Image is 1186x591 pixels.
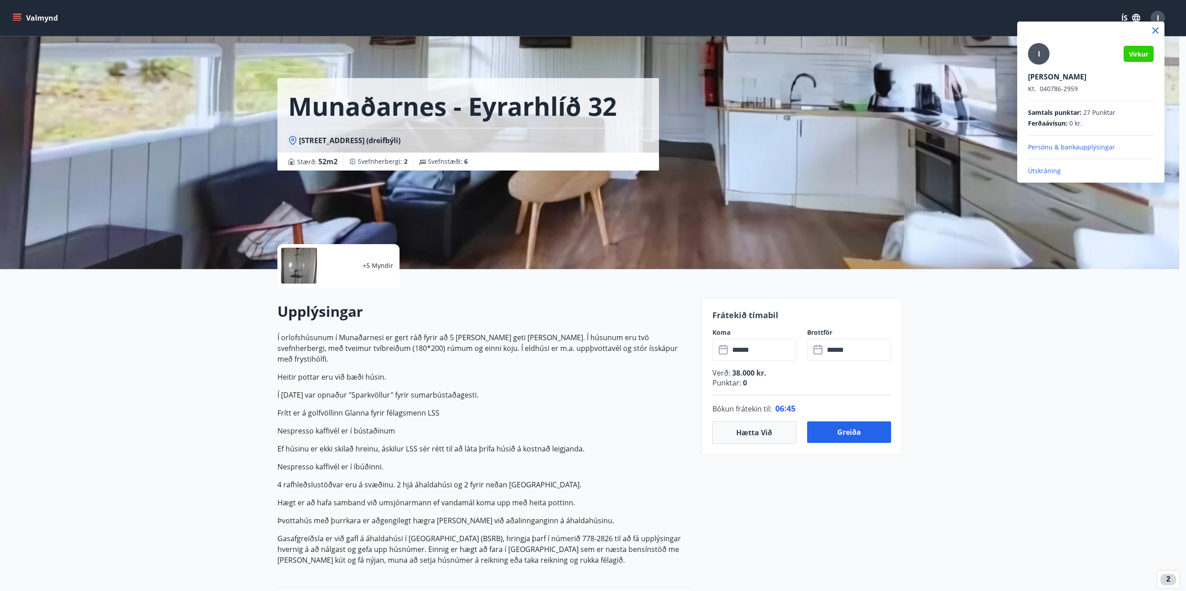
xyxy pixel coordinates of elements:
[1028,119,1067,128] span: Ferðaávísun :
[1129,50,1148,58] span: Virkur
[1083,108,1116,117] span: 27 Punktar
[1028,84,1154,93] p: 040786-2959
[1028,143,1154,152] p: Persónu & bankaupplýsingar
[1028,84,1036,93] span: Kt.
[1038,49,1040,59] span: I
[1028,166,1154,175] p: Útskráning
[1028,72,1154,82] p: [PERSON_NAME]
[1069,119,1082,128] span: 0 kr.
[1028,108,1081,117] span: Samtals punktar :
